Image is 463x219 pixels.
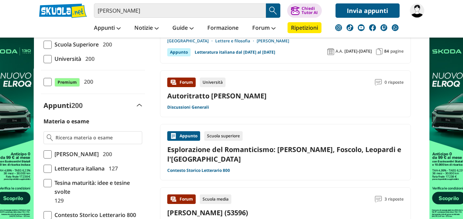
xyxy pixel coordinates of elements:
div: Forum [167,194,196,204]
span: Premium [54,78,80,87]
img: Cerca appunti, riassunti o versioni [268,5,278,16]
img: Ricerca materia o esame [47,134,53,141]
span: 84 [384,49,389,54]
a: Notizie [133,22,160,35]
img: Forum contenuto [170,196,177,203]
span: Letteratura italiana [52,164,105,173]
label: Appunti [44,101,83,110]
span: [PERSON_NAME] [52,150,99,159]
a: Discussioni Generali [167,105,209,110]
img: Commenti lettura [375,79,382,86]
span: 3 risposte [385,194,404,204]
a: Esplorazione del Romanticismo: [PERSON_NAME], Foscolo, Leopardi e l'[GEOGRAPHIC_DATA] [167,145,404,163]
span: pagine [390,49,404,54]
a: Contesto Storico Letterario 800 [167,168,230,173]
a: Letteratura italiana dal [DATE] al [DATE] [195,48,275,56]
img: facebook [369,24,376,31]
img: WhatsApp [392,24,399,31]
span: 0 risposte [385,78,404,87]
a: Invia appunti [336,3,400,18]
img: tiktok [346,24,353,31]
img: Forum contenuto [170,79,177,86]
span: A.A. [336,49,343,54]
div: Appunto [167,131,200,141]
span: 200 [71,101,83,110]
span: Scuola Superiore [52,40,99,49]
img: Commenti lettura [375,196,382,203]
a: Formazione [206,22,240,35]
span: Università [52,54,81,63]
div: Scuola media [200,194,231,204]
img: Anno accademico [327,48,334,55]
span: [DATE]-[DATE] [344,49,372,54]
img: Appunti contenuto [170,133,177,139]
a: Lettere e filosofia [215,38,257,44]
input: Ricerca materia o esame [56,134,139,141]
button: ChiediTutor AI [287,3,322,18]
img: youtube [358,24,365,31]
span: 200 [83,54,95,63]
div: Università [200,78,226,87]
img: instagram [335,24,342,31]
span: 129 [52,196,64,205]
span: 127 [106,164,118,173]
a: Autoritratto [PERSON_NAME] [167,91,267,100]
div: Forum [167,78,196,87]
img: Pagine [376,48,383,55]
div: Appunto [167,48,191,56]
span: 200 [100,40,112,49]
a: [PERSON_NAME] (53596) [167,208,248,217]
img: NICK- [410,3,424,18]
img: twitch [380,24,387,31]
label: Materia o esame [44,118,89,125]
input: Cerca appunti, riassunti o versioni [94,3,266,18]
span: 200 [100,150,112,159]
a: Appunti [92,22,122,35]
div: Scuola superiore [204,131,243,141]
a: Ripetizioni [288,22,321,33]
a: [GEOGRAPHIC_DATA] [167,38,215,44]
a: Forum [251,22,277,35]
span: Tesina maturità: idee e tesine svolte [52,178,142,196]
a: Guide [171,22,195,35]
a: [PERSON_NAME] [257,38,289,44]
span: 200 [81,77,93,86]
img: Apri e chiudi sezione [137,104,142,107]
div: Chiedi Tutor AI [302,6,318,15]
button: Search Button [266,3,280,18]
